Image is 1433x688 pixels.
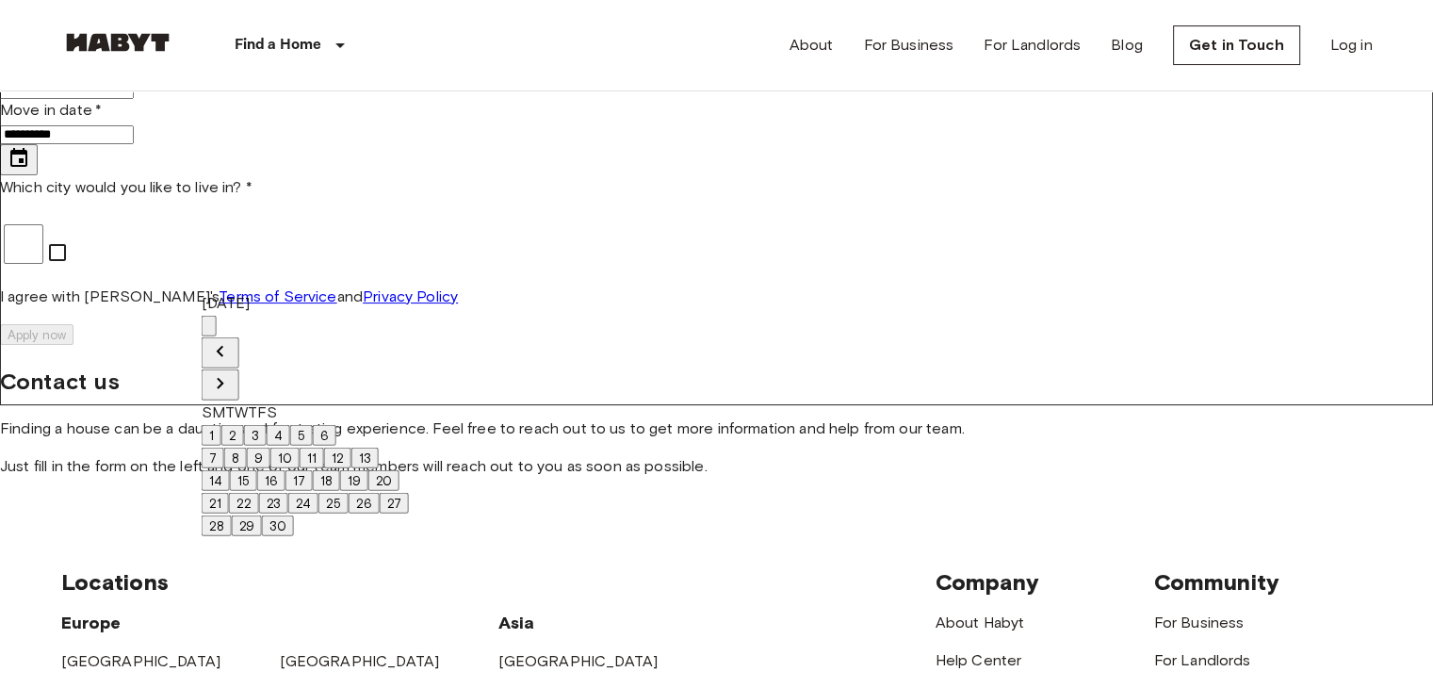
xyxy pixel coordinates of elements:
[248,403,257,421] span: Thursday
[313,470,340,491] button: 18
[259,493,288,514] button: 23
[1154,568,1279,596] span: Community
[235,403,248,421] span: Wednesday
[1154,651,1251,669] a: For Landlords
[340,470,368,491] button: 19
[270,448,300,468] button: 10
[1154,614,1245,631] a: For Business
[267,403,277,421] span: Saturday
[202,403,212,421] span: Sunday
[202,425,221,446] button: 1
[229,493,259,514] button: 22
[936,568,1039,596] span: Company
[232,516,262,536] button: 29
[219,287,336,305] a: Terms of Service
[202,337,239,369] button: Previous month
[285,470,313,491] button: 17
[61,613,122,633] span: Europe
[349,493,380,514] button: 26
[936,651,1022,669] a: Help Center
[202,292,409,315] div: [DATE]
[498,652,659,670] a: [GEOGRAPHIC_DATA]
[212,403,225,421] span: Monday
[288,493,318,514] button: 24
[202,493,229,514] button: 21
[202,448,224,468] button: 7
[262,516,294,536] button: 30
[202,316,217,336] button: calendar view is open, switch to year view
[61,33,174,52] img: Habyt
[863,34,953,57] a: For Business
[1330,34,1373,57] a: Log in
[202,470,230,491] button: 14
[280,652,440,670] a: [GEOGRAPHIC_DATA]
[61,652,221,670] a: [GEOGRAPHIC_DATA]
[351,448,379,468] button: 13
[368,470,399,491] button: 20
[61,568,169,596] span: Locations
[290,425,313,446] button: 5
[4,224,43,264] input: I agree with [PERSON_NAME]'sTerms of ServiceandPrivacy Policy
[257,403,266,421] span: Friday
[224,448,247,468] button: 8
[363,287,458,305] a: Privacy Policy
[235,34,322,57] p: Find a Home
[790,34,834,57] a: About
[936,614,1025,631] a: About Habyt
[324,448,351,468] button: 12
[244,425,267,446] button: 3
[267,425,290,446] button: 4
[225,403,235,421] span: Tuesday
[257,470,285,491] button: 16
[230,470,257,491] button: 15
[221,425,244,446] button: 2
[1173,25,1300,65] a: Get in Touch
[984,34,1081,57] a: For Landlords
[498,613,535,633] span: Asia
[300,448,324,468] button: 11
[380,493,409,514] button: 27
[247,448,270,468] button: 9
[313,425,336,446] button: 6
[202,516,232,536] button: 28
[202,369,239,401] button: Next month
[1111,34,1143,57] a: Blog
[318,493,349,514] button: 25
